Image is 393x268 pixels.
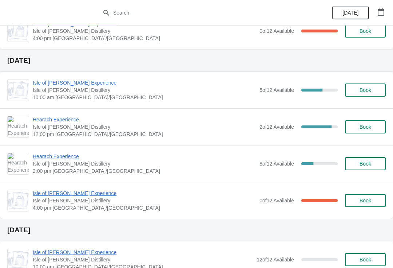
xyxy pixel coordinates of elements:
[8,81,29,99] img: Isle of Harris Gin Experience | Isle of Harris Distillery | 10:00 am Europe/London
[8,153,29,174] img: Hearach Experience | Isle of Harris Distillery | 2:00 pm Europe/London
[7,226,386,234] h2: [DATE]
[33,249,253,256] span: Isle of [PERSON_NAME] Experience
[259,28,294,34] span: 0 of 12 Available
[8,116,29,137] img: Hearach Experience | Isle of Harris Distillery | 12:00 pm Europe/London
[33,167,256,175] span: 2:00 pm [GEOGRAPHIC_DATA]/[GEOGRAPHIC_DATA]
[113,6,295,19] input: Search
[360,198,371,203] span: Book
[33,204,256,211] span: 4:00 pm [GEOGRAPHIC_DATA]/[GEOGRAPHIC_DATA]
[33,256,253,263] span: Isle of [PERSON_NAME] Distillery
[33,79,256,86] span: Isle of [PERSON_NAME] Experience
[345,157,386,170] button: Book
[33,131,256,138] span: 12:00 pm [GEOGRAPHIC_DATA]/[GEOGRAPHIC_DATA]
[8,22,29,40] img: Isle of Harris Gin Experience | Isle of Harris Distillery | 4:00 pm Europe/London
[345,194,386,207] button: Book
[33,197,256,204] span: Isle of [PERSON_NAME] Distillery
[8,192,29,209] img: Isle of Harris Gin Experience | Isle of Harris Distillery | 4:00 pm Europe/London
[259,87,294,93] span: 5 of 12 Available
[33,153,256,160] span: Hearach Experience
[33,160,256,167] span: Isle of [PERSON_NAME] Distillery
[259,198,294,203] span: 0 of 12 Available
[345,253,386,266] button: Book
[345,24,386,38] button: Book
[7,57,386,64] h2: [DATE]
[342,10,358,16] span: [DATE]
[332,6,369,19] button: [DATE]
[33,190,256,197] span: Isle of [PERSON_NAME] Experience
[33,86,256,94] span: Isle of [PERSON_NAME] Distillery
[360,161,371,167] span: Book
[345,120,386,133] button: Book
[33,123,256,131] span: Isle of [PERSON_NAME] Distillery
[360,28,371,34] span: Book
[33,35,256,42] span: 4:00 pm [GEOGRAPHIC_DATA]/[GEOGRAPHIC_DATA]
[33,94,256,101] span: 10:00 am [GEOGRAPHIC_DATA]/[GEOGRAPHIC_DATA]
[360,257,371,263] span: Book
[259,161,294,167] span: 8 of 12 Available
[259,124,294,130] span: 2 of 12 Available
[360,87,371,93] span: Book
[33,27,256,35] span: Isle of [PERSON_NAME] Distillery
[345,83,386,97] button: Book
[360,124,371,130] span: Book
[257,257,294,263] span: 12 of 12 Available
[33,116,256,123] span: Hearach Experience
